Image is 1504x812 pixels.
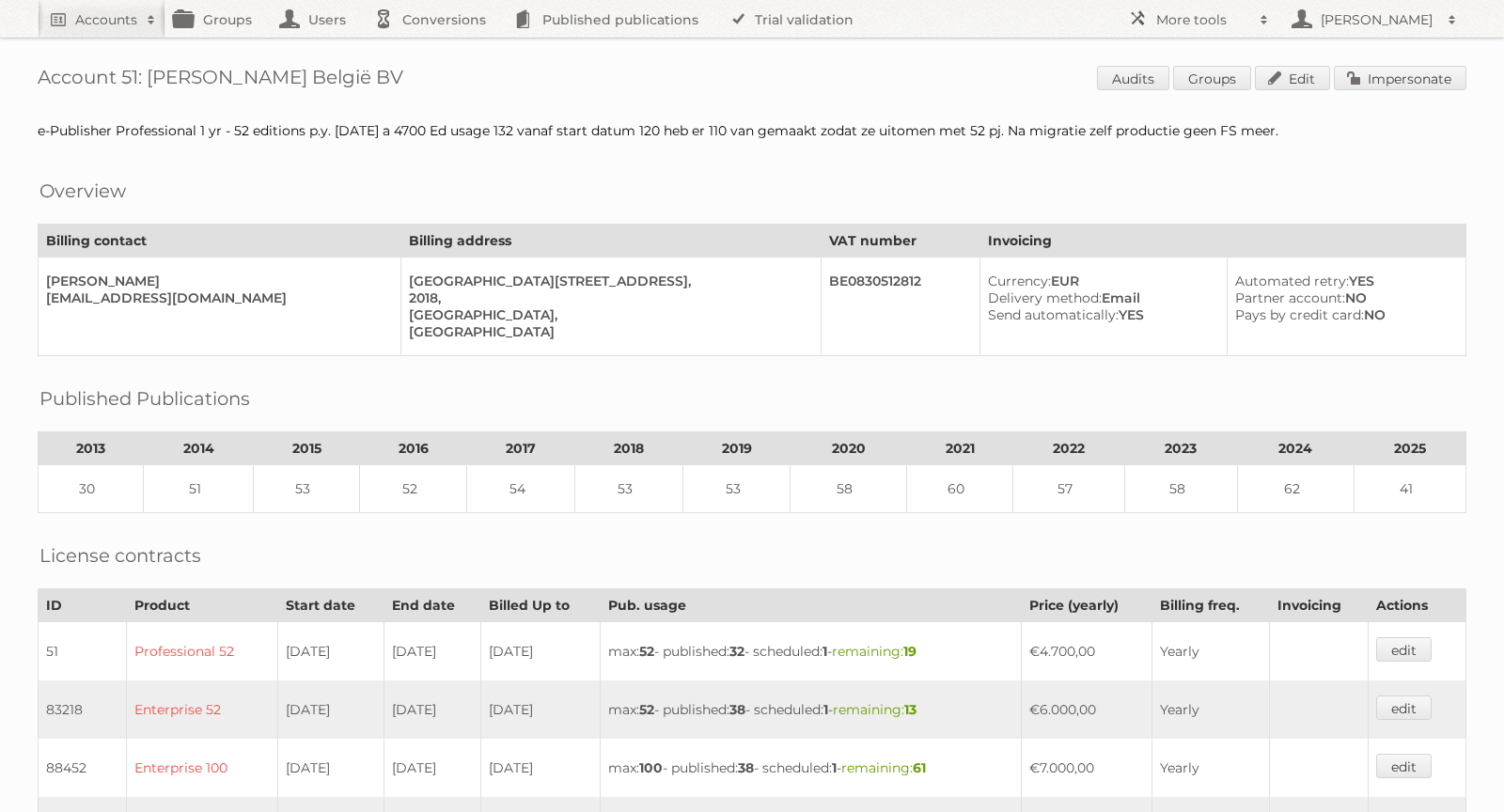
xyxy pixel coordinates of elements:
th: Invoicing [1270,589,1369,622]
td: 53 [575,465,683,513]
td: [DATE] [481,739,601,797]
td: 53 [254,465,359,513]
td: €6.000,00 [1022,680,1151,739]
th: 2021 [907,432,1012,465]
td: 52 [359,465,467,513]
div: [EMAIL_ADDRESS][DOMAIN_NAME] [46,289,385,306]
a: edit [1376,637,1432,662]
th: 2016 [359,432,467,465]
h2: Overview [39,177,126,205]
span: Pays by credit card: [1235,306,1364,323]
h2: More tools [1156,10,1250,29]
a: Audits [1097,66,1169,90]
strong: 52 [639,701,654,718]
td: 51 [144,465,254,513]
th: VAT number [822,225,980,258]
h2: Accounts [75,10,137,29]
td: 57 [1012,465,1124,513]
td: Yearly [1151,680,1270,739]
div: EUR [988,273,1212,289]
td: [DATE] [384,680,481,739]
td: 58 [791,465,907,513]
div: [GEOGRAPHIC_DATA][STREET_ADDRESS], [409,273,806,289]
th: 2013 [39,432,144,465]
td: 41 [1354,465,1465,513]
a: edit [1376,754,1432,778]
a: Edit [1255,66,1330,90]
th: 2020 [791,432,907,465]
div: YES [988,306,1212,323]
strong: 1 [832,759,837,776]
td: [DATE] [481,622,601,681]
h1: Account 51: [PERSON_NAME] België BV [38,66,1466,94]
td: 53 [682,465,791,513]
div: [GEOGRAPHIC_DATA] [409,323,806,340]
td: 88452 [39,739,127,797]
strong: 100 [639,759,663,776]
td: [DATE] [481,680,601,739]
td: [DATE] [384,622,481,681]
span: Partner account: [1235,289,1345,306]
td: Enterprise 100 [126,739,278,797]
div: [GEOGRAPHIC_DATA], [409,306,806,323]
div: [PERSON_NAME] [46,273,385,289]
th: 2017 [467,432,575,465]
td: €7.000,00 [1022,739,1151,797]
td: 30 [39,465,144,513]
td: Yearly [1151,739,1270,797]
th: Billed Up to [481,589,601,622]
span: Automated retry: [1235,273,1349,289]
th: 2015 [254,432,359,465]
div: e-Publisher Professional 1 yr - 52 editions p.y. [DATE] a 4700 Ed usage 132 vanaf start datum 120... [38,122,1466,139]
th: 2018 [575,432,683,465]
strong: 32 [729,643,744,660]
td: 62 [1237,465,1354,513]
td: 60 [907,465,1012,513]
th: Invoicing [980,225,1466,258]
strong: 1 [822,643,827,660]
td: 58 [1125,465,1237,513]
strong: 61 [913,759,926,776]
th: 2014 [144,432,254,465]
th: Start date [278,589,384,622]
strong: 38 [738,759,754,776]
th: Price (yearly) [1022,589,1151,622]
td: max: - published: - scheduled: - [601,680,1022,739]
th: Billing address [401,225,822,258]
td: [DATE] [278,622,384,681]
th: 2022 [1012,432,1124,465]
h2: [PERSON_NAME] [1316,10,1438,29]
td: €4.700,00 [1022,622,1151,681]
td: max: - published: - scheduled: - [601,739,1022,797]
td: 51 [39,622,127,681]
span: Send automatically: [988,306,1119,323]
h2: License contracts [39,541,201,570]
th: Billing contact [39,225,401,258]
td: Enterprise 52 [126,680,278,739]
div: Email [988,289,1212,306]
td: [DATE] [278,739,384,797]
a: edit [1376,695,1432,720]
div: YES [1235,273,1450,289]
th: Pub. usage [601,589,1022,622]
th: 2024 [1237,432,1354,465]
div: 2018, [409,289,806,306]
span: remaining: [841,759,926,776]
th: End date [384,589,481,622]
td: [DATE] [384,739,481,797]
strong: 19 [903,643,916,660]
th: Product [126,589,278,622]
th: ID [39,589,127,622]
td: 83218 [39,680,127,739]
td: [DATE] [278,680,384,739]
td: max: - published: - scheduled: - [601,622,1022,681]
a: Groups [1173,66,1251,90]
td: Yearly [1151,622,1270,681]
div: NO [1235,289,1450,306]
th: 2019 [682,432,791,465]
th: Billing freq. [1151,589,1270,622]
td: BE0830512812 [822,258,980,356]
td: Professional 52 [126,622,278,681]
strong: 38 [729,701,745,718]
span: Delivery method: [988,289,1102,306]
